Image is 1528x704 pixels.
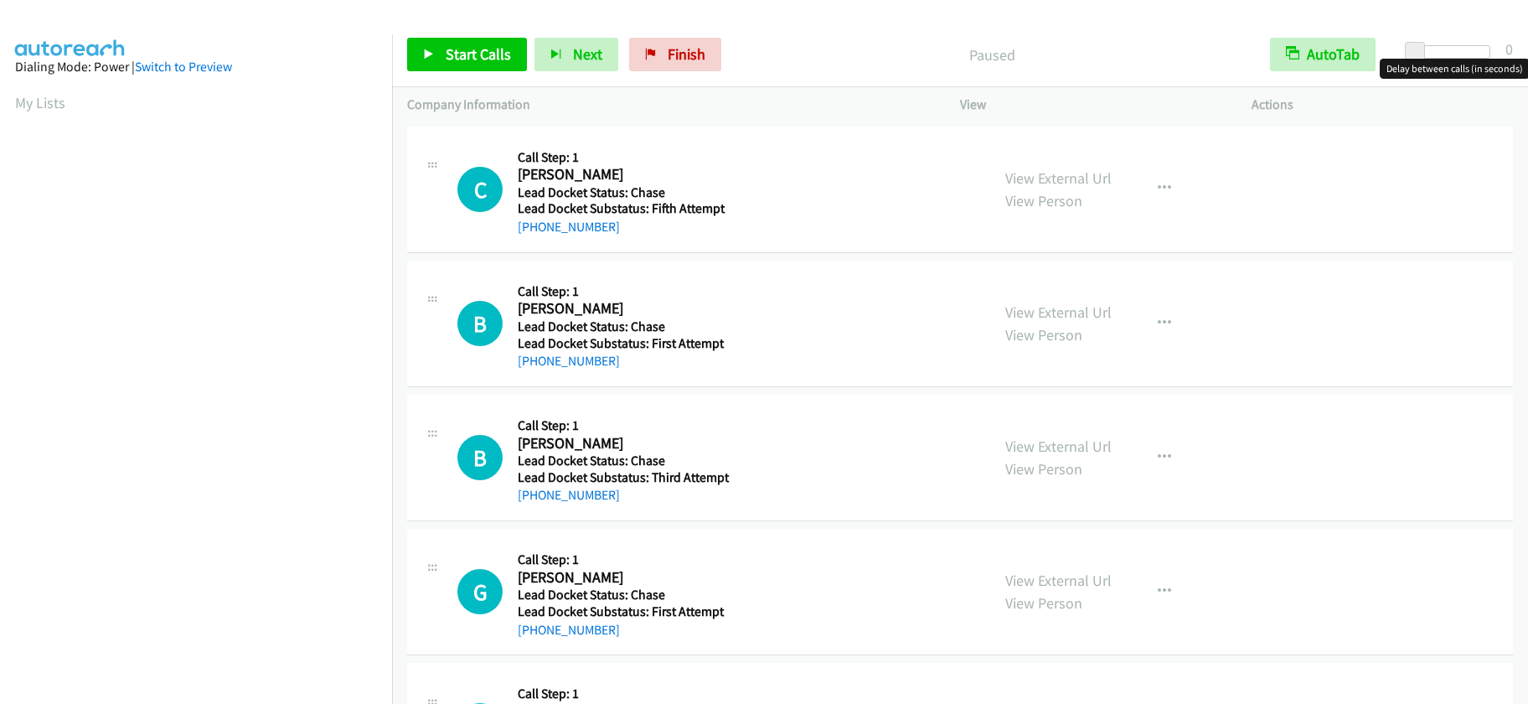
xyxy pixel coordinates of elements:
[518,299,732,318] h2: [PERSON_NAME]
[518,200,732,217] h5: Lead Docket Substatus: Fifth Attempt
[1005,191,1082,210] a: View Person
[518,587,732,603] h5: Lead Docket Status: Chase
[518,184,732,201] h5: Lead Docket Status: Chase
[518,283,732,300] h5: Call Step: 1
[1005,459,1082,479] a: View Person
[457,301,503,346] h1: B
[518,353,620,369] a: [PHONE_NUMBER]
[407,95,930,115] p: Company Information
[135,59,232,75] a: Switch to Preview
[518,149,732,166] h5: Call Step: 1
[518,434,732,453] h2: [PERSON_NAME]
[446,44,511,64] span: Start Calls
[457,569,503,614] h1: G
[1252,95,1513,115] p: Actions
[457,301,503,346] div: The call is yet to be attempted
[518,487,620,503] a: [PHONE_NUMBER]
[1270,38,1376,71] button: AutoTab
[960,95,1221,115] p: View
[518,165,732,184] h2: [PERSON_NAME]
[518,318,732,335] h5: Lead Docket Status: Chase
[1005,593,1082,613] a: View Person
[15,57,377,77] div: Dialing Mode: Power |
[1505,38,1513,60] div: 0
[407,38,527,71] a: Start Calls
[457,569,503,614] div: The call is yet to be attempted
[518,219,620,235] a: [PHONE_NUMBER]
[1005,303,1112,322] a: View External Url
[744,44,1240,66] p: Paused
[457,167,503,212] h1: C
[518,568,732,588] h2: [PERSON_NAME]
[518,686,737,702] h5: Call Step: 1
[573,44,602,64] span: Next
[518,417,732,434] h5: Call Step: 1
[457,435,503,480] div: The call is yet to be attempted
[518,335,732,352] h5: Lead Docket Substatus: First Attempt
[668,44,705,64] span: Finish
[1005,571,1112,590] a: View External Url
[518,453,732,469] h5: Lead Docket Status: Chase
[457,167,503,212] div: The call is yet to be attempted
[518,622,620,638] a: [PHONE_NUMBER]
[518,603,732,620] h5: Lead Docket Substatus: First Attempt
[518,551,732,568] h5: Call Step: 1
[1005,437,1112,456] a: View External Url
[534,38,618,71] button: Next
[1005,168,1112,188] a: View External Url
[15,93,65,112] a: My Lists
[1005,325,1082,344] a: View Person
[629,38,721,71] a: Finish
[518,469,732,486] h5: Lead Docket Substatus: Third Attempt
[457,435,503,480] h1: B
